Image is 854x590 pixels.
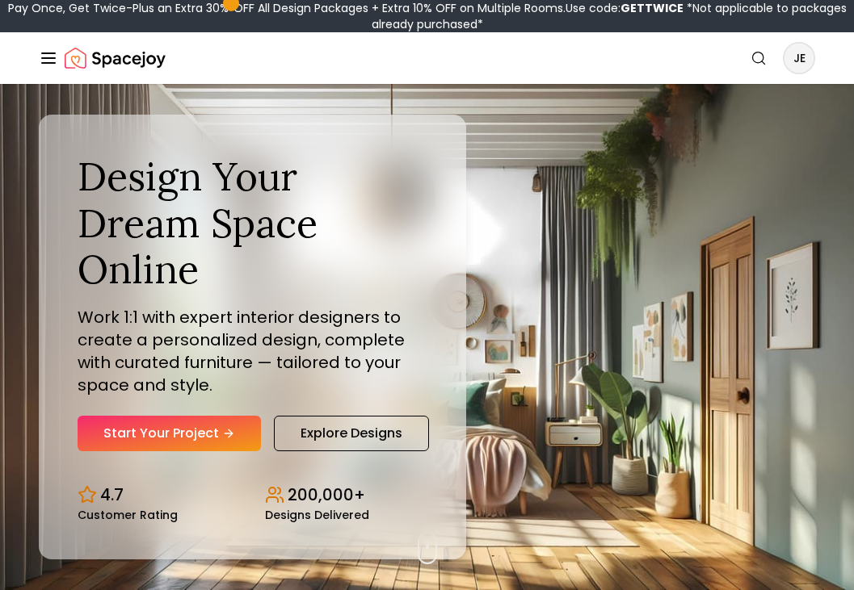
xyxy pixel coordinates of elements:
[274,416,429,451] a: Explore Designs
[783,42,815,74] button: JE
[65,42,166,74] img: Spacejoy Logo
[288,483,365,506] p: 200,000+
[78,471,427,521] div: Design stats
[100,483,124,506] p: 4.7
[265,509,369,521] small: Designs Delivered
[78,416,261,451] a: Start Your Project
[78,306,427,396] p: Work 1:1 with expert interior designers to create a personalized design, complete with curated fu...
[785,44,814,73] span: JE
[39,32,815,84] nav: Global
[65,42,166,74] a: Spacejoy
[78,153,427,293] h1: Design Your Dream Space Online
[78,509,178,521] small: Customer Rating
